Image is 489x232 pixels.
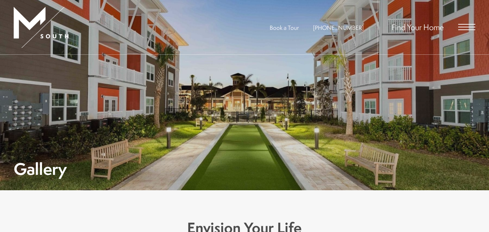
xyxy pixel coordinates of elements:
[458,24,475,30] button: Open Menu
[391,22,444,33] a: Find Your Home
[270,24,299,31] a: Book a Tour
[14,161,67,177] h1: Gallery
[313,24,364,31] a: Call Us at 813-570-8014
[14,7,68,48] img: MSouth
[313,24,364,31] span: [PHONE_NUMBER]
